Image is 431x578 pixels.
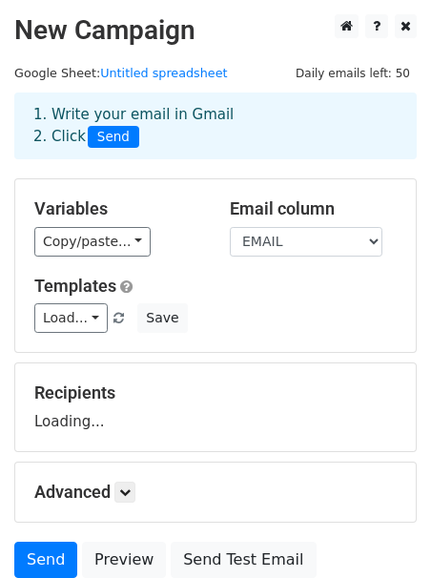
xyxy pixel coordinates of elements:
[137,303,187,333] button: Save
[34,303,108,333] a: Load...
[34,276,116,296] a: Templates
[14,66,228,80] small: Google Sheet:
[88,126,139,149] span: Send
[34,227,151,257] a: Copy/paste...
[14,542,77,578] a: Send
[289,63,417,84] span: Daily emails left: 50
[100,66,227,80] a: Untitled spreadsheet
[19,104,412,148] div: 1. Write your email in Gmail 2. Click
[230,198,397,219] h5: Email column
[34,482,397,503] h5: Advanced
[289,66,417,80] a: Daily emails left: 50
[34,382,397,403] h5: Recipients
[14,14,417,47] h2: New Campaign
[82,542,166,578] a: Preview
[34,198,201,219] h5: Variables
[171,542,316,578] a: Send Test Email
[34,382,397,432] div: Loading...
